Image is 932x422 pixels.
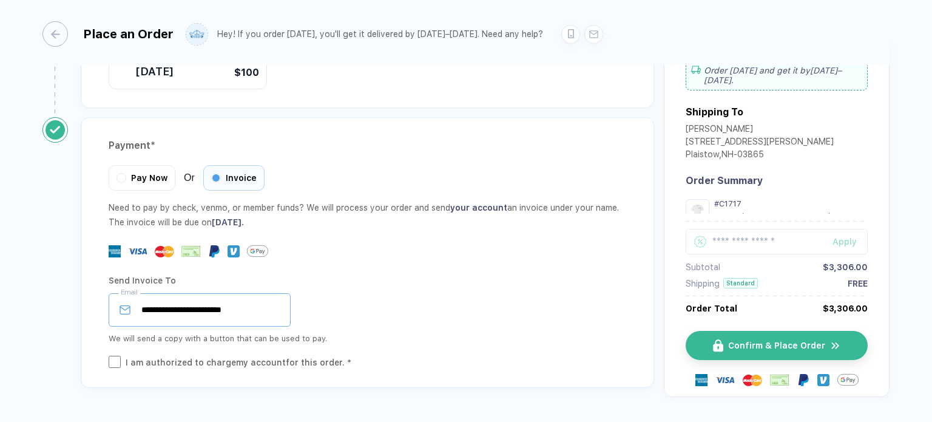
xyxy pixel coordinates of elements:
div: $3,306.00 [823,262,868,272]
div: [STREET_ADDRESS][PERSON_NAME] [686,137,834,149]
div: [PERSON_NAME] [686,124,834,137]
div: $3,306.00 [823,304,868,313]
div: Standard [723,278,758,288]
img: Paypal [797,374,809,386]
img: GPay [837,369,859,390]
img: icon [713,339,723,352]
div: Invoice [203,165,265,191]
div: #C1717 [714,199,868,208]
span: Invoice [226,173,257,183]
div: Order Total [686,304,737,313]
img: user profile [186,24,208,45]
img: master-card [743,370,762,390]
span: Pay Now [131,173,167,183]
img: Venmo [817,374,829,386]
span: [DATE] [136,62,213,81]
span: [DATE] . [212,217,244,227]
button: Apply [817,229,868,254]
div: x [731,212,738,221]
img: b0c0440e-3062-44a3-9a99-15a03b880624_nt_front_1755618769496.jpg [689,202,706,220]
div: Need to pay by check, venmo, or member funds? We will process your order and send an invoice unde... [109,200,626,230]
div: Subtotal [686,262,720,272]
img: cheque [181,245,201,257]
span: Confirm & Place Order [728,341,825,350]
div: Shipping To [686,106,743,118]
div: Hey! If you order [DATE], you'll get it delivered by [DATE]–[DATE]. Need any help? [217,29,543,39]
img: visa [128,242,147,261]
div: Or [109,165,265,191]
div: Order Summary [686,175,868,186]
img: Paypal [208,245,220,257]
span: your account [450,203,507,213]
div: $3,306.00 [826,212,868,221]
img: express [695,374,707,386]
button: Guaranteed Delivery By[DATE]Fee$100 [109,43,267,89]
div: Apply [832,237,868,247]
img: visa [715,370,735,390]
div: Place an Order [83,27,174,41]
div: Send Invoice To [109,271,626,290]
img: cheque [770,374,789,386]
div: $16.53 [740,212,767,221]
button: iconConfirm & Place Ordericon [686,331,868,360]
div: 200 [714,212,729,221]
span: $100 [234,66,259,80]
img: Venmo [228,245,240,257]
div: I am authorized to charge my account for this order. * [126,356,351,369]
div: Plaistow , NH - 03865 [686,149,834,162]
div: Pay Now [109,165,175,191]
div: FREE [848,279,868,288]
div: Shipping [686,279,720,288]
div: Payment [109,136,626,155]
img: express [109,245,121,257]
div: Order [DATE] and get it by [DATE]–[DATE] . [686,60,868,90]
img: master-card [155,242,174,261]
div: We will send a copy with a button that can be used to pay. [109,332,626,346]
img: GPay [247,240,268,262]
img: icon [830,340,841,352]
